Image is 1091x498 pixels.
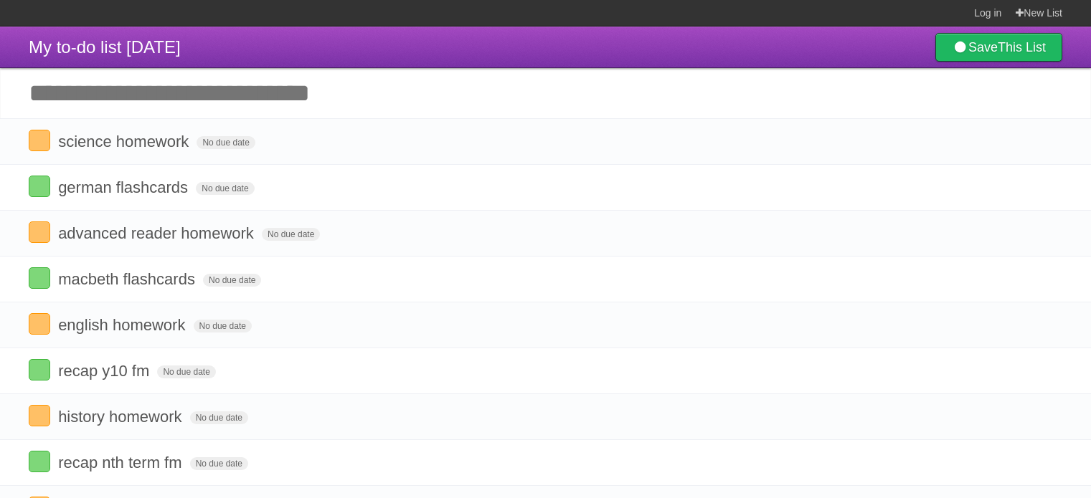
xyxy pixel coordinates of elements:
[29,359,50,380] label: Done
[203,274,261,287] span: No due date
[190,411,248,424] span: No due date
[58,133,192,150] span: science homework
[29,130,50,151] label: Done
[196,182,254,195] span: No due date
[58,408,185,426] span: history homework
[29,313,50,335] label: Done
[29,405,50,426] label: Done
[157,365,215,378] span: No due date
[29,37,181,57] span: My to-do list [DATE]
[194,320,252,332] span: No due date
[935,33,1062,62] a: SaveThis List
[58,316,189,334] span: english homework
[29,221,50,243] label: Done
[58,224,258,242] span: advanced reader homework
[197,136,255,149] span: No due date
[998,40,1046,54] b: This List
[262,228,320,241] span: No due date
[29,267,50,289] label: Done
[58,362,153,380] span: recap y10 fm
[190,457,248,470] span: No due date
[58,454,185,471] span: recap nth term fm
[29,176,50,197] label: Done
[58,270,199,288] span: macbeth flashcards
[58,178,192,196] span: german flashcards
[29,451,50,472] label: Done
